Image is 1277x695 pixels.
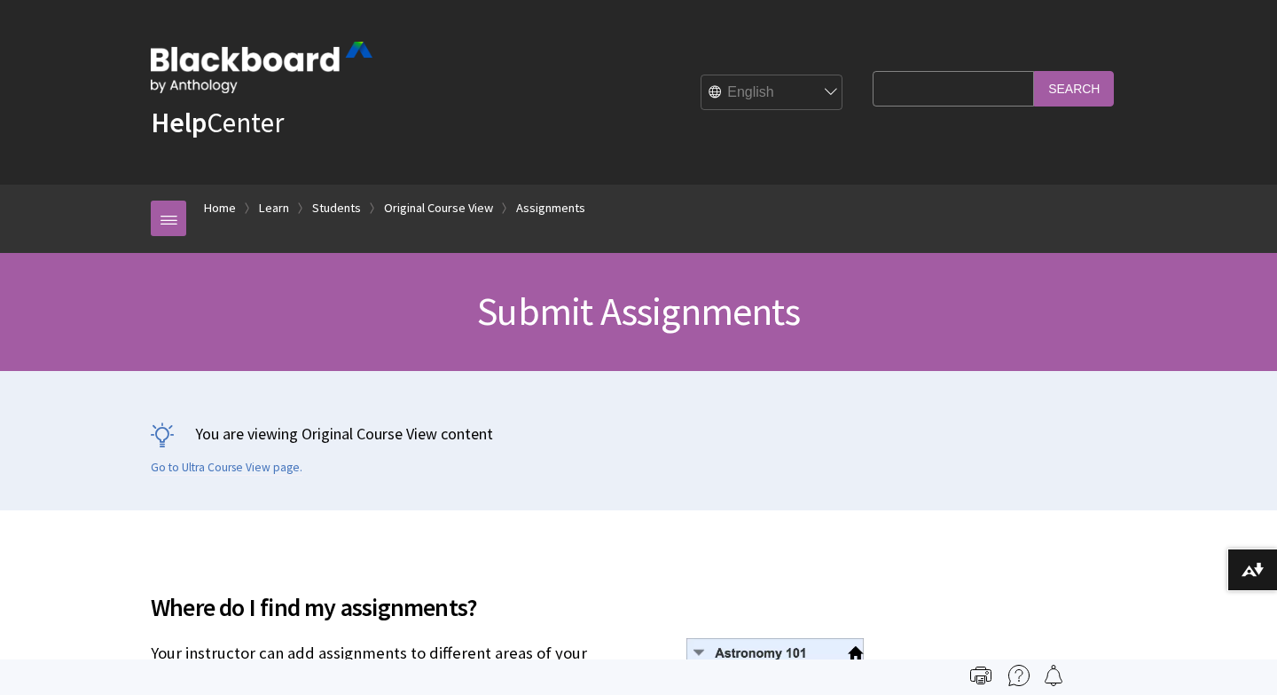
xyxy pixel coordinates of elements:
img: Print [970,665,991,686]
span: Submit Assignments [477,287,800,336]
strong: Help [151,105,207,140]
img: More help [1008,665,1030,686]
span: Where do I find my assignments? [151,588,864,626]
a: Students [312,197,361,219]
a: HelpCenter [151,105,284,140]
a: Original Course View [384,197,493,219]
a: Home [204,197,236,219]
a: Go to Ultra Course View page. [151,460,302,476]
select: Site Language Selector [701,75,843,111]
p: You are viewing Original Course View content [151,423,1126,445]
input: Search [1034,71,1114,106]
img: Blackboard by Anthology [151,42,372,93]
a: Learn [259,197,289,219]
img: Follow this page [1043,665,1064,686]
a: Assignments [516,197,585,219]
